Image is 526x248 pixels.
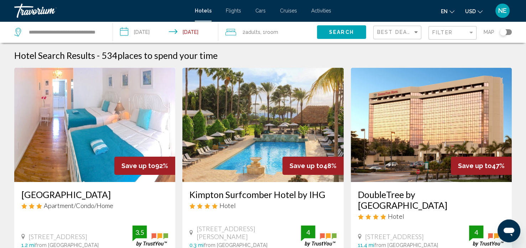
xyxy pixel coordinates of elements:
[458,162,492,169] span: Save up to
[226,8,241,14] a: Flights
[469,226,505,247] img: trustyou-badge.svg
[265,29,278,35] span: Room
[197,225,301,241] span: [STREET_ADDRESS][PERSON_NAME]
[280,8,297,14] a: Cruises
[182,68,343,182] img: Hotel image
[243,27,260,37] span: 2
[219,202,236,209] span: Hotel
[245,29,260,35] span: Adults
[97,50,100,61] span: -
[189,189,336,200] a: Kimpton Surfcomber Hotel by IHG
[189,242,204,248] span: 0.3 mi
[35,242,99,248] span: from [GEOGRAPHIC_DATA]
[113,21,219,43] button: Check-in date: Aug 15, 2025 Check-out date: Aug 16, 2025
[195,8,212,14] a: Hotels
[498,7,507,14] span: NE
[121,162,155,169] span: Save up to
[28,233,87,241] span: [STREET_ADDRESS]
[101,50,218,61] h2: 534
[358,189,505,211] a: DoubleTree by [GEOGRAPHIC_DATA]
[377,30,419,36] mat-select: Sort by
[218,21,317,43] button: Travelers: 2 adults, 0 children
[358,212,505,220] div: 4 star Hotel
[21,189,168,200] a: [GEOGRAPHIC_DATA]
[118,50,218,61] span: places to spend your time
[469,228,483,237] div: 4
[494,29,512,35] button: Toggle map
[351,68,512,182] img: Hotel image
[255,8,266,14] a: Cars
[441,9,448,14] span: en
[260,27,278,37] span: , 1
[484,27,494,37] span: Map
[358,242,374,248] span: 11.4 mi
[498,219,520,242] iframe: Button to launch messaging window
[14,50,95,61] h1: Hotel Search Results
[465,6,483,16] button: Change currency
[204,242,267,248] span: from [GEOGRAPHIC_DATA]
[290,162,323,169] span: Save up to
[282,157,344,175] div: 48%
[114,157,175,175] div: 92%
[465,9,476,14] span: USD
[365,233,424,241] span: [STREET_ADDRESS]
[301,228,315,237] div: 4
[493,3,512,18] button: User Menu
[311,8,331,14] a: Activities
[44,202,113,209] span: Apartment/Condo/Home
[301,226,337,247] img: trustyou-badge.svg
[441,6,454,16] button: Change language
[388,212,404,220] span: Hotel
[317,25,366,39] button: Search
[451,157,512,175] div: 47%
[132,226,168,247] img: trustyou-badge.svg
[14,68,175,182] img: Hotel image
[432,30,453,35] span: Filter
[14,4,188,18] a: Travorium
[132,228,147,237] div: 3.5
[377,29,415,35] span: Best Deals
[374,242,438,248] span: from [GEOGRAPHIC_DATA]
[21,202,168,209] div: 3 star Apartment
[428,26,476,40] button: Filter
[21,242,35,248] span: 1.2 mi
[329,30,354,35] span: Search
[189,202,336,209] div: 4 star Hotel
